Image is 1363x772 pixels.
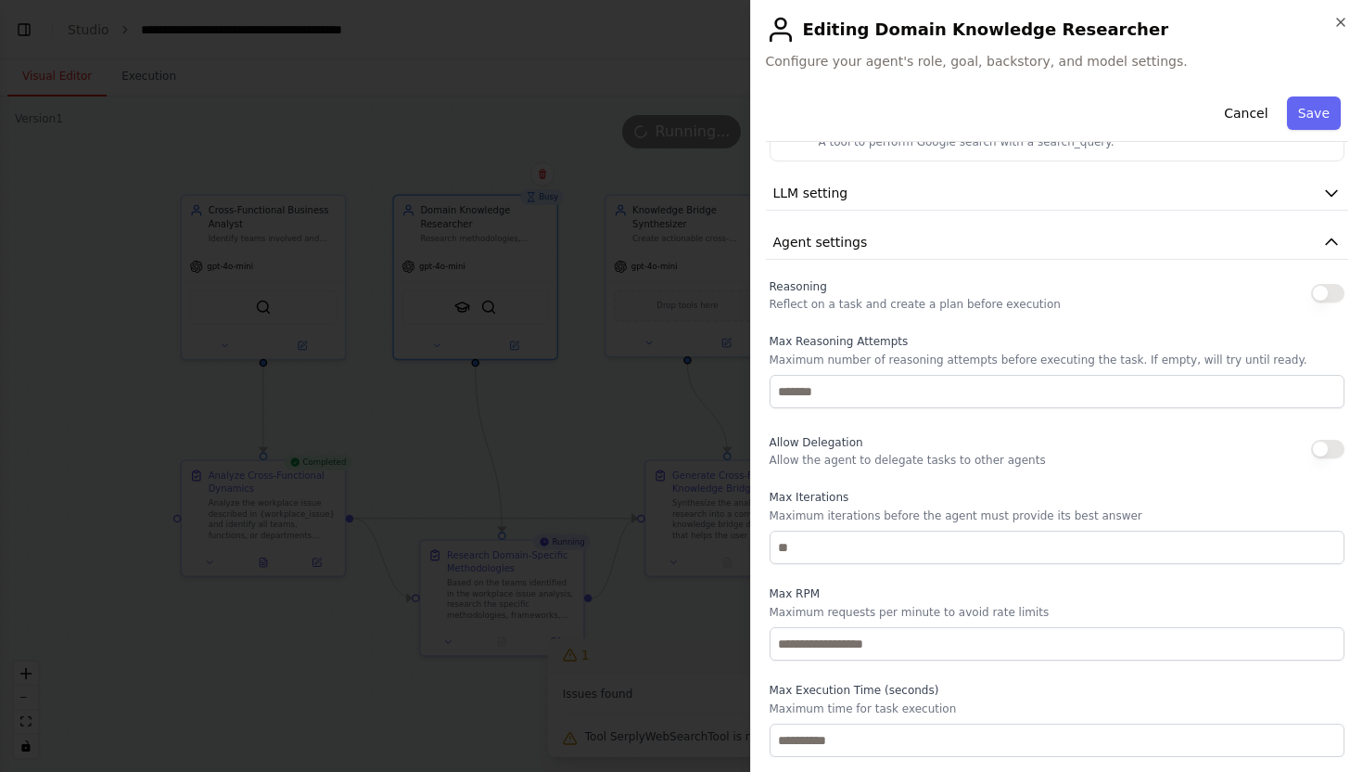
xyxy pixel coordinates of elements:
[766,52,1349,71] span: Configure your agent's role, goal, backstory, and model settings.
[770,490,1345,505] label: Max Iterations
[770,701,1345,716] p: Maximum time for task execution
[766,225,1349,260] button: Agent settings
[773,233,868,251] span: Agent settings
[770,353,1345,367] p: Maximum number of reasoning attempts before executing the task. If empty, will try until ready.
[770,508,1345,523] p: Maximum iterations before the agent must provide its best answer
[770,586,1345,601] label: Max RPM
[770,436,863,449] span: Allow Delegation
[770,683,1345,698] label: Max Execution Time (seconds)
[766,176,1349,211] button: LLM setting
[1213,96,1279,130] button: Cancel
[770,280,827,293] span: Reasoning
[770,453,1046,468] p: Allow the agent to delegate tasks to other agents
[770,605,1345,620] p: Maximum requests per minute to avoid rate limits
[766,15,1349,45] h2: Editing Domain Knowledge Researcher
[770,334,1345,349] label: Max Reasoning Attempts
[819,135,1115,149] div: A tool to perform Google search with a search_query.
[1287,96,1341,130] button: Save
[770,297,1061,312] p: Reflect on a task and create a plan before execution
[773,184,848,202] span: LLM setting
